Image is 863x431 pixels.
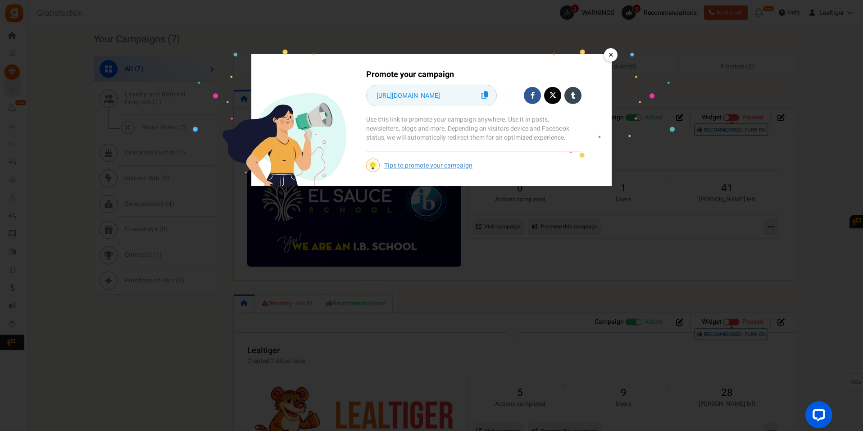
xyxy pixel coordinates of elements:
[218,93,346,186] img: Promote
[478,86,492,104] a: Click to Copy
[384,161,472,170] a: Tips to promote your campaign
[604,48,618,62] a: ×
[366,70,582,80] h4: Promote your campaign
[366,115,582,152] p: Use this link to promote your campaign anywhere. Use it in posts, newsletters, blogs and more. De...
